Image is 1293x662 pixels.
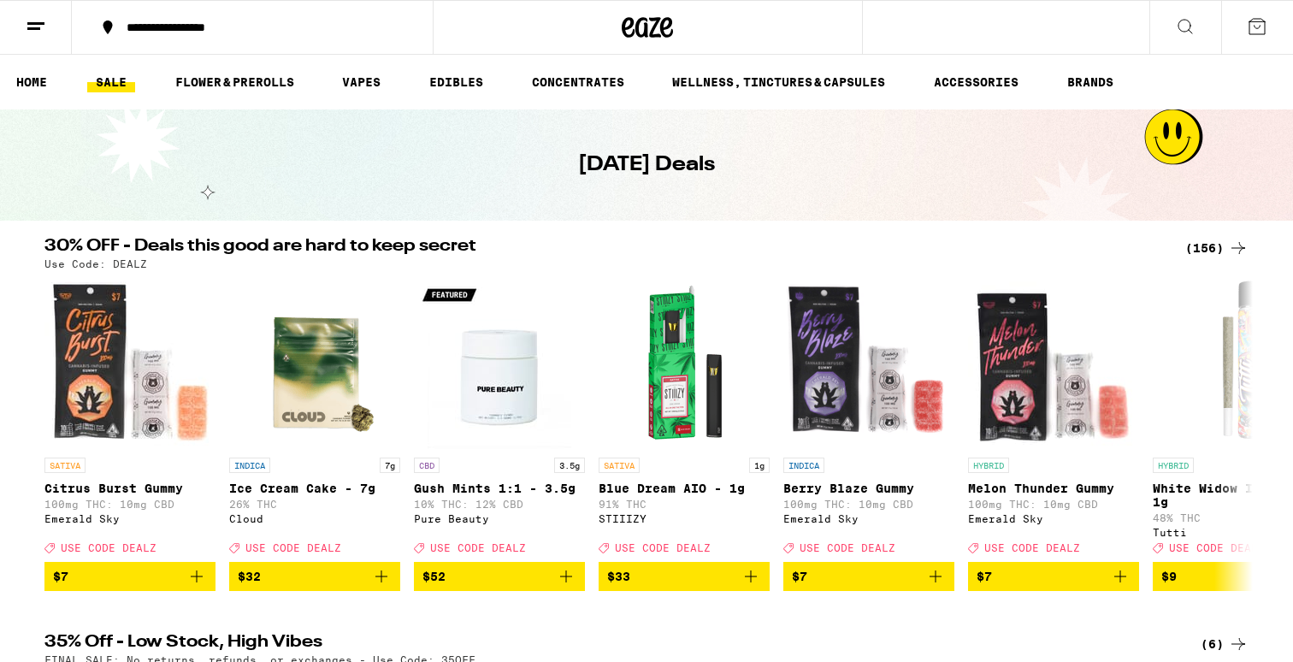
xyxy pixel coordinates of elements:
a: Open page for Gush Mints 1:1 - 3.5g from Pure Beauty [414,278,585,562]
p: 10% THC: 12% CBD [414,499,585,510]
a: ACCESSORIES [925,72,1027,92]
span: USE CODE DEALZ [430,542,526,553]
div: Emerald Sky [783,513,954,524]
span: $9 [1161,570,1177,583]
img: Emerald Sky - Melon Thunder Gummy [968,278,1139,449]
p: Ice Cream Cake - 7g [229,482,400,495]
h2: 35% Off - Low Stock, High Vibes [44,634,1165,654]
p: HYBRID [968,458,1009,473]
h1: [DATE] Deals [578,151,715,180]
p: Citrus Burst Gummy [44,482,215,495]
p: Berry Blaze Gummy [783,482,954,495]
span: $33 [607,570,630,583]
p: Melon Thunder Gummy [968,482,1139,495]
a: HOME [8,72,56,92]
a: Open page for Berry Blaze Gummy from Emerald Sky [783,278,954,562]
p: 91% THC [599,499,770,510]
p: CBD [414,458,440,473]
div: STIIIZY [599,513,770,524]
p: 100mg THC: 10mg CBD [968,499,1139,510]
div: Pure Beauty [414,513,585,524]
p: HYBRID [1153,458,1194,473]
button: Add to bag [414,562,585,591]
a: Open page for Ice Cream Cake - 7g from Cloud [229,278,400,562]
span: Hi. Need any help? [10,12,123,26]
span: USE CODE DEALZ [61,542,156,553]
span: $52 [422,570,446,583]
p: 100mg THC: 10mg CBD [783,499,954,510]
button: Add to bag [44,562,215,591]
button: Add to bag [783,562,954,591]
a: SALE [87,72,135,92]
img: Pure Beauty - Gush Mints 1:1 - 3.5g [414,278,585,449]
p: 100mg THC: 10mg CBD [44,499,215,510]
p: Use Code: DEALZ [44,258,147,269]
span: USE CODE DEALZ [615,542,711,553]
button: Add to bag [968,562,1139,591]
a: BRANDS [1059,72,1122,92]
p: SATIVA [44,458,86,473]
p: 3.5g [554,458,585,473]
span: $32 [238,570,261,583]
p: INDICA [229,458,270,473]
span: USE CODE DEALZ [800,542,895,553]
p: Blue Dream AIO - 1g [599,482,770,495]
a: FLOWER & PREROLLS [167,72,303,92]
a: Open page for Melon Thunder Gummy from Emerald Sky [968,278,1139,562]
img: Cloud - Ice Cream Cake - 7g [229,278,400,449]
a: Open page for Blue Dream AIO - 1g from STIIIZY [599,278,770,562]
a: WELLNESS, TINCTURES & CAPSULES [664,72,894,92]
img: STIIIZY - Blue Dream AIO - 1g [599,278,770,449]
div: Cloud [229,513,400,524]
a: EDIBLES [421,72,492,92]
span: USE CODE DEALZ [984,542,1080,553]
p: SATIVA [599,458,640,473]
span: USE CODE DEALZ [245,542,341,553]
p: 26% THC [229,499,400,510]
p: 7g [380,458,400,473]
span: USE CODE DEALZ [1169,542,1265,553]
img: Emerald Sky - Citrus Burst Gummy [44,278,215,449]
a: (156) [1185,238,1249,258]
div: Emerald Sky [44,513,215,524]
p: INDICA [783,458,824,473]
div: Emerald Sky [968,513,1139,524]
a: Open page for Citrus Burst Gummy from Emerald Sky [44,278,215,562]
span: $7 [792,570,807,583]
h2: 30% OFF - Deals this good are hard to keep secret [44,238,1165,258]
span: $7 [53,570,68,583]
img: Emerald Sky - Berry Blaze Gummy [783,278,954,449]
button: Add to bag [599,562,770,591]
span: $7 [977,570,992,583]
p: 1g [749,458,770,473]
a: VAPES [334,72,389,92]
p: Gush Mints 1:1 - 3.5g [414,482,585,495]
button: Add to bag [229,562,400,591]
a: CONCENTRATES [523,72,633,92]
a: (6) [1201,634,1249,654]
